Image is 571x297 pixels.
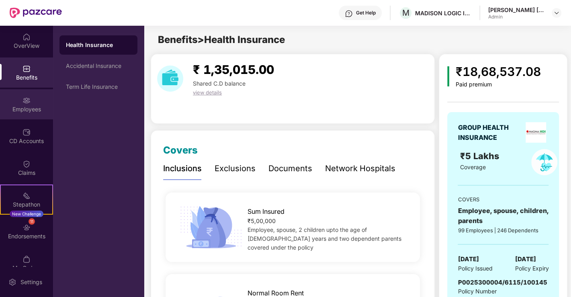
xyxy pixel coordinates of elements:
div: ₹18,68,537.08 [456,62,541,81]
img: svg+xml;base64,PHN2ZyBpZD0iQ0RfQWNjb3VudHMiIGRhdGEtbmFtZT0iQ0QgQWNjb3VudHMiIHhtbG5zPSJodHRwOi8vd3... [23,128,31,136]
span: Coverage [460,164,486,170]
span: Covers [163,144,198,156]
img: svg+xml;base64,PHN2ZyBpZD0iRHJvcGRvd24tMzJ4MzIiIHhtbG5zPSJodHRwOi8vd3d3LnczLm9yZy8yMDAwL3N2ZyIgd2... [553,10,560,16]
div: GROUP HEALTH INSURANCE [458,123,523,143]
span: Shared C.D balance [193,80,246,87]
img: svg+xml;base64,PHN2ZyBpZD0iTXlfT3JkZXJzIiBkYXRhLW5hbWU9Ik15IE9yZGVycyIgeG1sbnM9Imh0dHA6Ly93d3cudz... [23,255,31,263]
img: svg+xml;base64,PHN2ZyBpZD0iSGVscC0zMngzMiIgeG1sbnM9Imh0dHA6Ly93d3cudzMub3JnLzIwMDAvc3ZnIiB3aWR0aD... [345,10,353,18]
span: [DATE] [458,254,479,264]
div: New Challenge [10,211,43,217]
span: view details [193,89,222,96]
div: Settings [18,278,45,286]
div: Employee, spouse, children, parents [458,206,548,226]
div: MADISON LOGIC INDIA PRIVATE LIMITED [415,9,471,17]
div: Stepathon [1,201,52,209]
span: ₹5 Lakhs [460,151,501,161]
img: svg+xml;base64,PHN2ZyBpZD0iSG9tZSIgeG1sbnM9Imh0dHA6Ly93d3cudzMub3JnLzIwMDAvc3ZnIiB3aWR0aD0iMjAiIG... [23,33,31,41]
img: icon [447,66,449,86]
img: svg+xml;base64,PHN2ZyBpZD0iU2V0dGluZy0yMHgyMCIgeG1sbnM9Imh0dHA6Ly93d3cudzMub3JnLzIwMDAvc3ZnIiB3aW... [8,278,16,286]
div: Exclusions [215,162,256,175]
div: Term Life Insurance [66,84,131,90]
div: Health Insurance [66,41,131,49]
div: [PERSON_NAME] [PERSON_NAME] [488,6,544,14]
span: Policy Number [458,288,496,295]
div: Paid premium [456,81,541,88]
span: Benefits > Health Insurance [158,34,285,45]
img: svg+xml;base64,PHN2ZyBpZD0iRW1wbG95ZWVzIiB4bWxucz0iaHR0cDovL3d3dy53My5vcmcvMjAwMC9zdmciIHdpZHRoPS... [23,96,31,104]
img: icon [177,204,245,251]
div: Network Hospitals [325,162,395,175]
img: svg+xml;base64,PHN2ZyBpZD0iRW5kb3JzZW1lbnRzIiB4bWxucz0iaHR0cDovL3d3dy53My5vcmcvMjAwMC9zdmciIHdpZH... [23,223,31,231]
img: New Pazcare Logo [10,8,62,18]
div: COVERS [458,195,548,203]
img: svg+xml;base64,PHN2ZyBpZD0iQ2xhaW0iIHhtbG5zPSJodHRwOi8vd3d3LnczLm9yZy8yMDAwL3N2ZyIgd2lkdGg9IjIwIi... [23,160,31,168]
span: Policy Expiry [515,264,548,273]
img: svg+xml;base64,PHN2ZyB4bWxucz0iaHR0cDovL3d3dy53My5vcmcvMjAwMC9zdmciIHdpZHRoPSIyMSIgaGVpZ2h0PSIyMC... [23,192,31,200]
div: Admin [488,14,544,20]
div: 99 Employees | 246 Dependents [458,226,548,234]
div: Get Help [356,10,376,16]
img: policyIcon [531,149,557,175]
span: Employee, spouse, 2 children upto the age of [DEMOGRAPHIC_DATA] years and two dependent parents c... [248,226,401,251]
div: Inclusions [163,162,202,175]
span: Policy Issued [458,264,492,273]
span: ₹ 1,35,015.00 [193,62,274,77]
img: download [157,66,183,92]
span: Sum Insured [248,207,284,217]
div: Accidental Insurance [66,63,131,69]
div: Documents [268,162,312,175]
span: M [402,8,409,18]
img: insurerLogo [526,122,546,143]
div: 11 [29,218,35,225]
img: svg+xml;base64,PHN2ZyBpZD0iQmVuZWZpdHMiIHhtbG5zPSJodHRwOi8vd3d3LnczLm9yZy8yMDAwL3N2ZyIgd2lkdGg9Ij... [23,65,31,73]
span: P0025300004/6115/100145 [458,279,547,286]
div: ₹5,00,000 [248,217,409,225]
span: [DATE] [515,254,536,264]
